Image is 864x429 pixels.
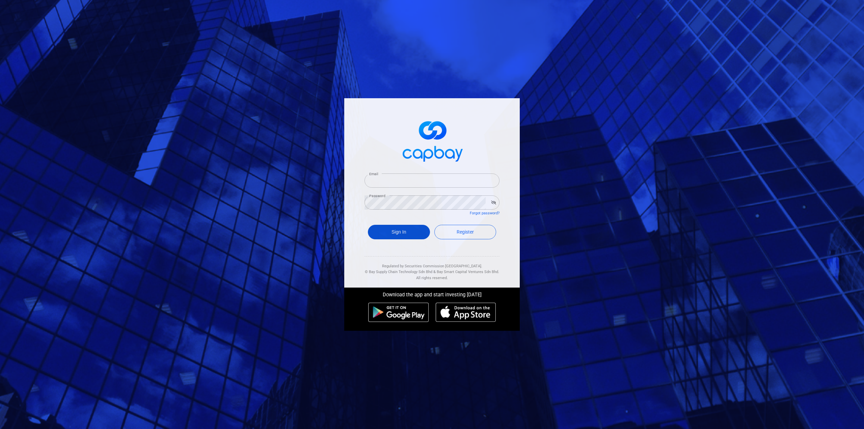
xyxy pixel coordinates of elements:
[434,225,496,239] a: Register
[364,257,500,281] div: Regulated by Securities Commission [GEOGRAPHIC_DATA]. & All rights reserved.
[368,302,429,322] img: android
[398,115,466,165] img: logo
[369,171,378,177] label: Email
[437,270,499,274] span: Bay Smart Capital Ventures Sdn Bhd.
[470,211,500,215] a: Forgot password?
[339,288,525,299] div: Download the app and start investing [DATE]
[368,225,430,239] button: Sign In
[457,229,474,235] span: Register
[369,193,385,198] label: Password
[436,302,496,322] img: ios
[365,270,432,274] span: © Bay Supply Chain Technology Sdn Bhd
